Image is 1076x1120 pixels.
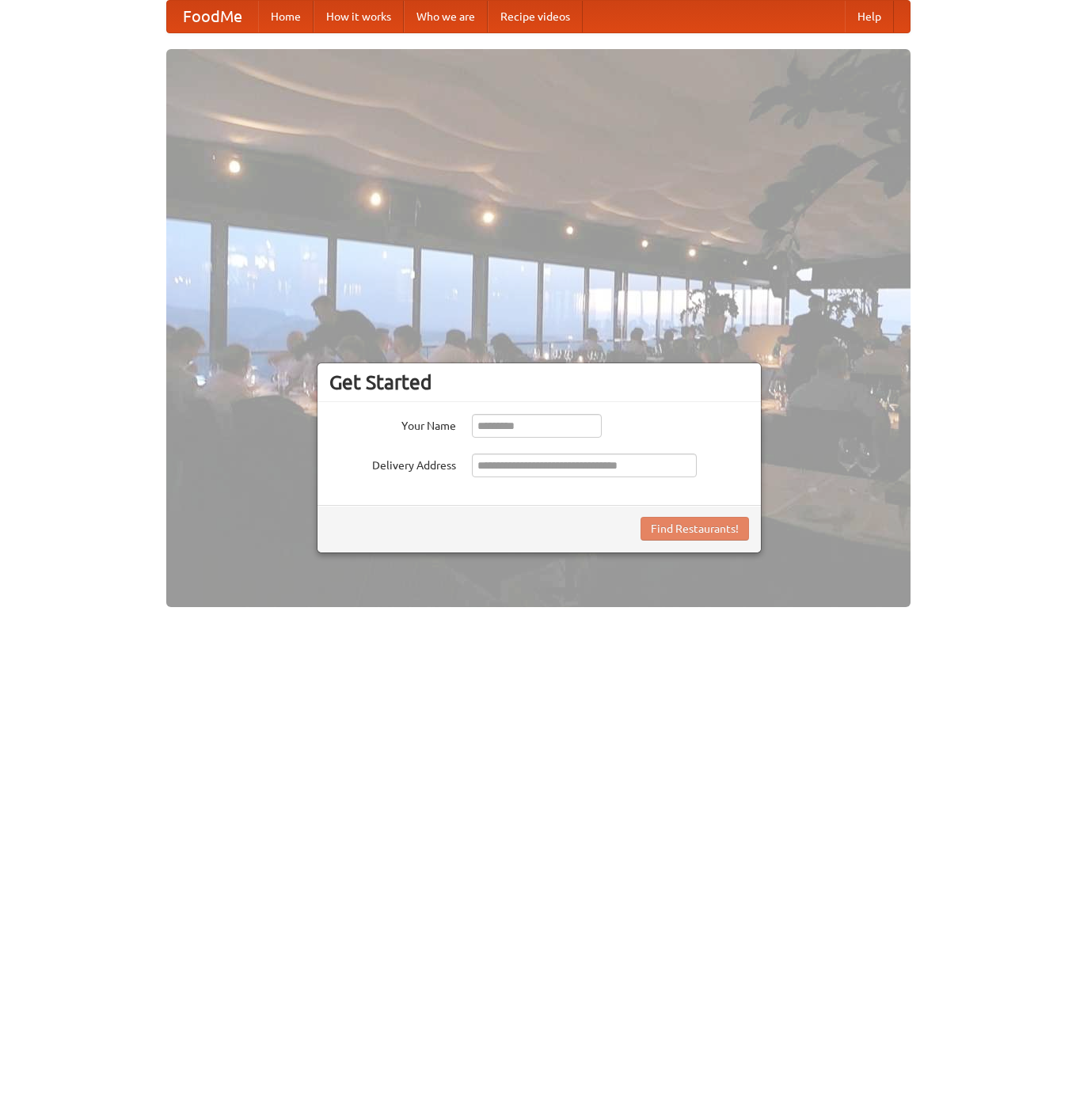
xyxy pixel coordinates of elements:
[329,370,749,394] h3: Get Started
[167,1,258,32] a: FoodMe
[404,1,488,32] a: Who we are
[845,1,894,32] a: Help
[329,454,456,473] label: Delivery Address
[258,1,314,32] a: Home
[314,1,404,32] a: How it works
[641,517,749,541] button: Find Restaurants!
[488,1,583,32] a: Recipe videos
[329,414,456,434] label: Your Name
